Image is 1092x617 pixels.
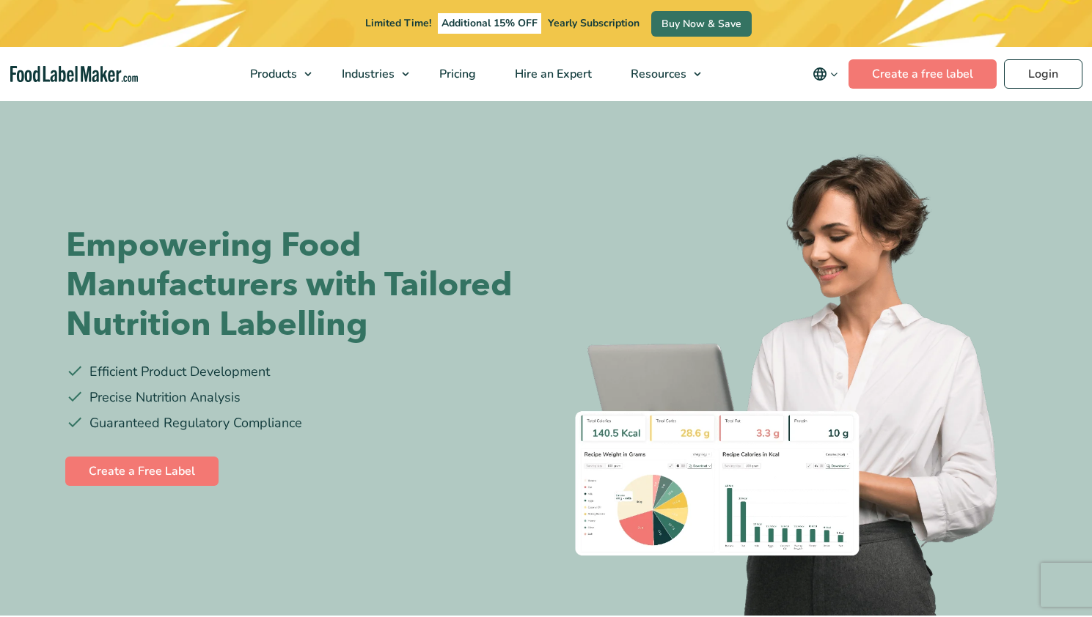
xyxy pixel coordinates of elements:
[66,226,535,344] h1: Empowering Food Manufacturers with Tailored Nutrition Labelling
[626,66,688,82] span: Resources
[1004,59,1082,89] a: Login
[420,47,492,101] a: Pricing
[510,66,593,82] span: Hire an Expert
[612,47,708,101] a: Resources
[231,47,319,101] a: Products
[66,413,535,433] li: Guaranteed Regulatory Compliance
[65,457,219,486] a: Create a Free Label
[435,66,477,82] span: Pricing
[548,16,640,30] span: Yearly Subscription
[246,66,298,82] span: Products
[337,66,396,82] span: Industries
[438,13,541,34] span: Additional 15% OFF
[651,11,752,37] a: Buy Now & Save
[496,47,608,101] a: Hire an Expert
[66,362,535,382] li: Efficient Product Development
[365,16,431,30] span: Limited Time!
[323,47,417,101] a: Industries
[66,388,535,407] li: Precise Nutrition Analysis
[849,59,997,89] a: Create a free label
